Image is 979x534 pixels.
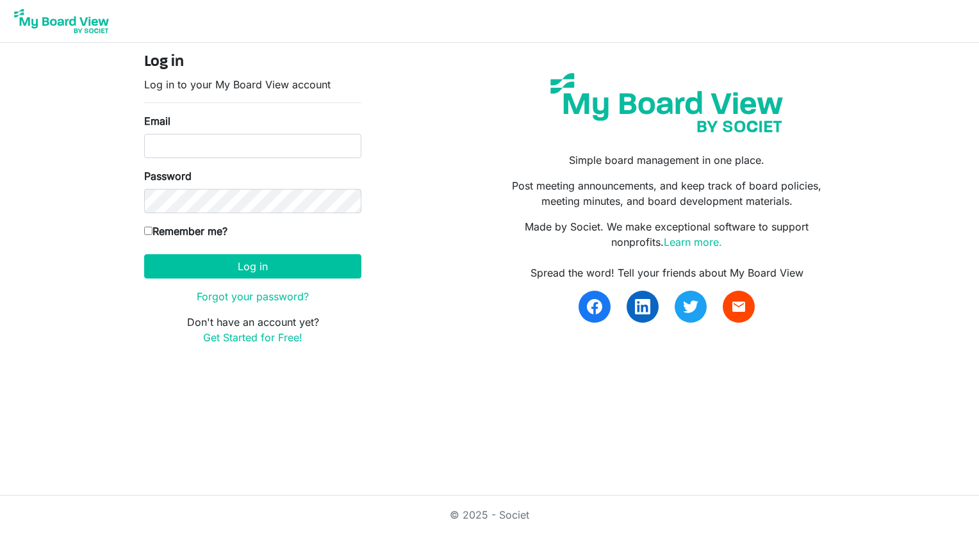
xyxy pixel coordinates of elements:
img: my-board-view-societ.svg [541,63,793,142]
a: © 2025 - Societ [450,508,529,521]
p: Post meeting announcements, and keep track of board policies, meeting minutes, and board developm... [499,178,835,209]
p: Simple board management in one place. [499,152,835,168]
label: Email [144,113,170,129]
a: Get Started for Free! [203,331,302,344]
h4: Log in [144,53,361,72]
input: Remember me? [144,227,152,235]
p: Made by Societ. We make exceptional software to support nonprofits. [499,219,835,250]
img: linkedin.svg [635,299,650,314]
label: Remember me? [144,223,227,239]
a: Forgot your password? [197,290,309,303]
label: Password [144,168,192,184]
a: email [723,291,755,323]
img: facebook.svg [587,299,602,314]
img: twitter.svg [683,299,698,314]
img: My Board View Logo [10,5,113,37]
span: email [731,299,746,314]
div: Spread the word! Tell your friends about My Board View [499,265,835,280]
p: Log in to your My Board View account [144,77,361,92]
a: Learn more. [664,236,722,248]
p: Don't have an account yet? [144,314,361,345]
button: Log in [144,254,361,279]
